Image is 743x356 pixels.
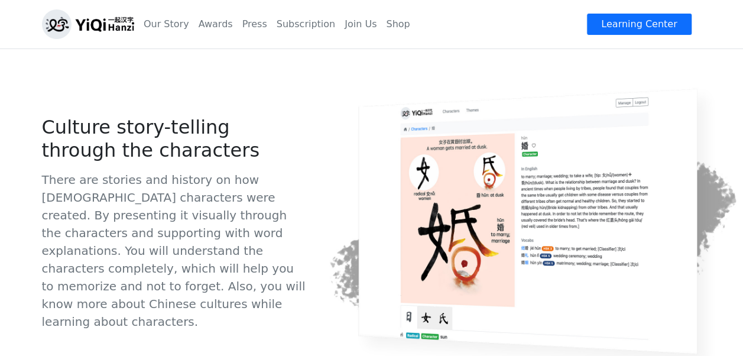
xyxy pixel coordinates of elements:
a: Subscription [272,12,340,36]
a: Our Story [139,12,194,36]
h2: Culture story-telling through the characters [42,116,309,161]
a: Awards [194,12,238,36]
a: Press [238,12,272,36]
a: Learning Center [586,13,692,35]
a: Join Us [340,12,381,36]
img: logo_h.png [42,9,134,39]
p: There are stories and history on how [DEMOGRAPHIC_DATA] characters were created. By presenting it... [42,171,309,331]
a: Shop [381,12,414,36]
